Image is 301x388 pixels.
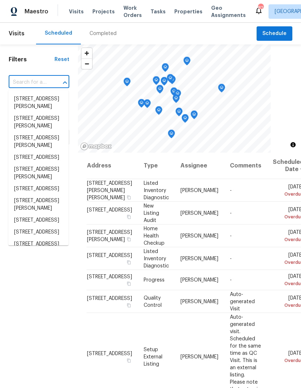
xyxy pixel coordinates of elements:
span: Schedule [262,29,287,38]
div: Map marker [191,110,198,122]
span: [STREET_ADDRESS] [87,253,132,258]
span: [STREET_ADDRESS][PERSON_NAME] [87,230,132,242]
span: [PERSON_NAME] [180,354,218,359]
div: Map marker [153,76,160,87]
li: [STREET_ADDRESS][PERSON_NAME] [8,113,69,132]
canvas: Map [78,44,271,153]
a: Mapbox homepage [80,142,112,151]
button: Zoom in [82,48,92,58]
li: [STREET_ADDRESS] [8,238,69,250]
div: Map marker [161,77,168,88]
button: Schedule [257,26,292,41]
span: Visits [69,8,84,15]
div: Map marker [175,108,183,119]
li: [STREET_ADDRESS][PERSON_NAME] [8,195,69,214]
div: Map marker [182,114,189,125]
div: Map marker [168,130,175,141]
span: Maestro [25,8,48,15]
div: Map marker [170,87,178,99]
div: Map marker [123,78,131,89]
li: [STREET_ADDRESS][PERSON_NAME] [8,132,69,152]
li: [STREET_ADDRESS] [8,214,69,226]
span: Listed Inventory Diagnostic [144,180,169,200]
button: Copy Address [126,213,132,220]
th: Address [87,153,138,179]
span: [STREET_ADDRESS] [87,274,132,279]
button: Copy Address [126,259,132,265]
span: Progress [144,278,165,283]
span: [STREET_ADDRESS] [87,351,132,356]
input: Search for an address... [9,77,49,88]
span: - [230,233,232,238]
span: Auto-generated Visit [230,292,255,311]
div: Map marker [162,63,169,74]
div: 82 [258,4,263,12]
span: Tasks [150,9,166,14]
span: - [230,188,232,193]
span: Properties [174,8,202,15]
span: [STREET_ADDRESS][PERSON_NAME][PERSON_NAME] [87,180,132,200]
div: Map marker [167,74,174,85]
span: Toggle attribution [291,141,295,149]
span: [PERSON_NAME] [180,233,218,238]
div: Map marker [183,57,191,68]
span: New Listing Audit [144,203,159,223]
span: Home Health Checkup [144,226,165,245]
span: [STREET_ADDRESS] [87,296,132,301]
span: [PERSON_NAME] [180,256,218,261]
h1: Filters [9,56,54,63]
div: Reset [54,56,69,63]
div: Map marker [174,90,181,101]
div: Scheduled [45,30,72,37]
th: Assignee [175,153,224,179]
li: [STREET_ADDRESS] [8,183,69,195]
span: [PERSON_NAME] [180,210,218,215]
div: Map marker [144,99,151,110]
span: [STREET_ADDRESS] [87,207,132,212]
li: [STREET_ADDRESS] [8,152,69,164]
div: Map marker [173,94,180,105]
li: [STREET_ADDRESS][PERSON_NAME] [8,164,69,183]
li: [STREET_ADDRESS][PERSON_NAME] [8,93,69,113]
span: Geo Assignments [211,4,246,19]
span: [PERSON_NAME] [180,188,218,193]
div: Map marker [218,84,225,95]
div: Map marker [138,99,145,110]
span: [PERSON_NAME] [180,278,218,283]
th: Comments [224,153,267,179]
button: Toggle attribution [289,140,297,149]
span: Visits [9,26,25,42]
button: Zoom out [82,58,92,69]
button: Copy Address [126,280,132,287]
button: Close [60,78,70,88]
th: Type [138,153,175,179]
button: Copy Address [126,236,132,242]
span: Listed Inventory Diagnostic [144,249,169,268]
span: Work Orders [123,4,142,19]
div: Map marker [155,106,162,117]
li: [STREET_ADDRESS] [8,226,69,238]
span: - [230,210,232,215]
span: Setup External Listing [144,347,162,366]
span: - [230,256,232,261]
span: - [230,278,232,283]
button: Copy Address [126,194,132,200]
div: Map marker [156,85,163,96]
button: Copy Address [126,357,132,363]
button: Copy Address [126,302,132,308]
span: Quality Control [144,295,162,308]
span: Projects [92,8,115,15]
span: [PERSON_NAME] [180,299,218,304]
div: Completed [90,30,117,37]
